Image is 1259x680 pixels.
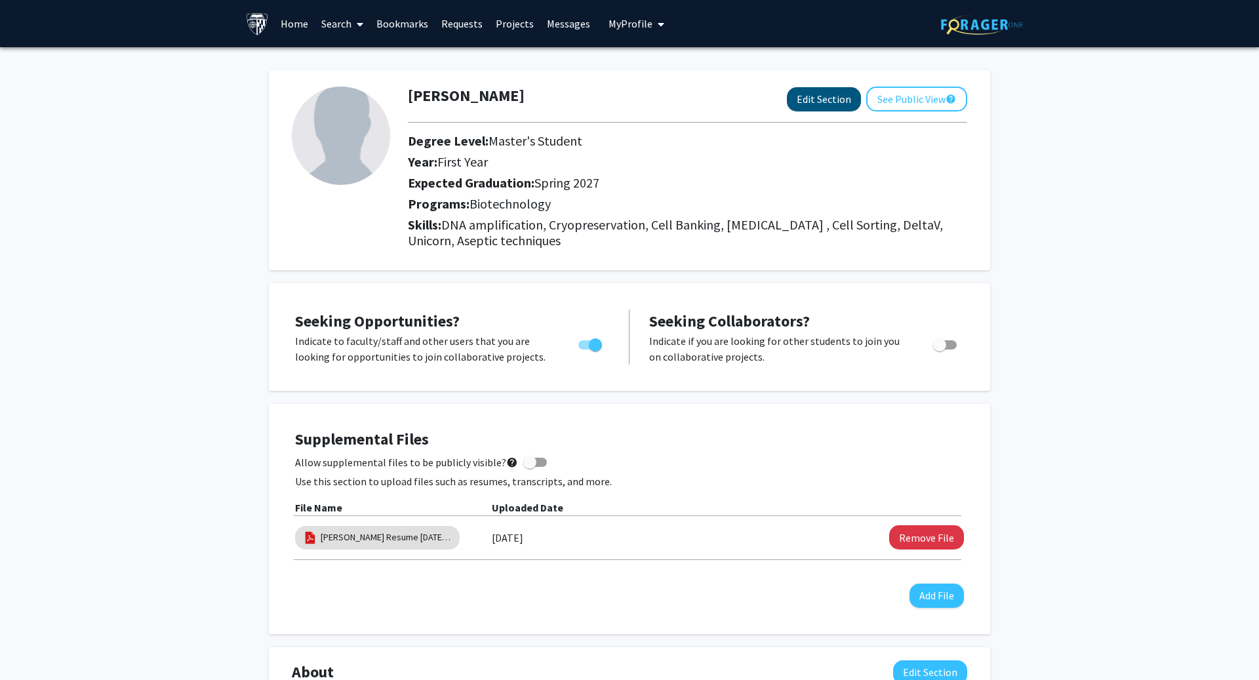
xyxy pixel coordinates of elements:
[408,175,893,191] h2: Expected Graduation:
[470,195,551,212] span: Biotechnology
[295,473,964,489] p: Use this section to upload files such as resumes, transcripts, and more.
[408,154,893,170] h2: Year:
[295,501,342,514] b: File Name
[408,217,967,249] h2: Skills:
[295,333,553,365] p: Indicate to faculty/staff and other users that you are looking for opportunities to join collabor...
[437,153,488,170] span: First Year
[315,1,370,47] a: Search
[534,174,599,191] span: Spring 2027
[492,527,523,549] label: [DATE]
[649,311,810,331] span: Seeking Collaborators?
[408,133,893,149] h2: Degree Level:
[492,501,563,514] b: Uploaded Date
[889,525,964,550] button: Remove Benjamin Shargo Resume 2025-2026 File
[489,132,582,149] span: Master's Student
[295,454,518,470] span: Allow supplemental files to be publicly visible?
[274,1,315,47] a: Home
[787,87,861,111] button: Edit Section
[303,530,317,545] img: pdf_icon.png
[435,1,489,47] a: Requests
[10,621,56,670] iframe: Chat
[866,87,967,111] button: See Public View
[292,87,390,185] img: Profile Picture
[408,196,967,212] h2: Programs:
[573,333,609,353] div: Toggle
[408,87,525,106] h1: [PERSON_NAME]
[928,333,964,353] div: Toggle
[540,1,597,47] a: Messages
[489,1,540,47] a: Projects
[506,454,518,470] mat-icon: help
[321,530,452,544] a: [PERSON_NAME] Resume [DATE]-[DATE]
[246,12,269,35] img: Johns Hopkins University Logo
[941,14,1023,35] img: ForagerOne Logo
[295,430,964,449] h4: Supplemental Files
[649,333,908,365] p: Indicate if you are looking for other students to join you on collaborative projects.
[370,1,435,47] a: Bookmarks
[408,216,943,249] span: DNA amplification, Cryopreservation, Cell Banking, [MEDICAL_DATA] , Cell Sorting, DeltaV, Unicorn...
[946,91,956,107] mat-icon: help
[909,584,964,608] button: Add File
[295,311,460,331] span: Seeking Opportunities?
[609,17,652,30] span: My Profile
